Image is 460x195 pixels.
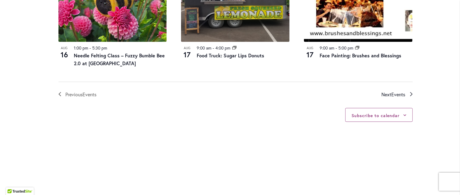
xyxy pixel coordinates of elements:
[197,52,264,59] a: Food Truck: Sugar Lips Donuts
[66,91,97,98] span: Previous
[304,50,316,60] span: 17
[92,45,108,51] time: 5:30 pm
[74,52,165,66] a: Needle Felting Class – Fuzzy Bumble Bee 2.0 at [GEOGRAPHIC_DATA]
[336,45,337,51] span: -
[215,45,230,51] time: 4:00 pm
[181,46,193,51] span: Aug
[392,91,405,97] span: Events
[83,91,97,97] span: Events
[58,50,70,60] span: 16
[181,50,193,60] span: 17
[382,91,405,98] span: Next
[5,174,21,190] iframe: Launch Accessibility Center
[320,45,334,51] time: 9:00 am
[382,91,413,98] a: Next Events
[320,52,401,59] a: Face Painting: Brushes and Blessings
[90,45,91,51] span: -
[213,45,214,51] span: -
[58,91,97,98] a: Previous Events
[197,45,211,51] time: 9:00 am
[304,46,316,51] span: Aug
[58,46,70,51] span: Aug
[338,45,353,51] time: 5:00 pm
[74,45,89,51] time: 1:00 pm
[352,113,399,118] button: Subscribe to calendar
